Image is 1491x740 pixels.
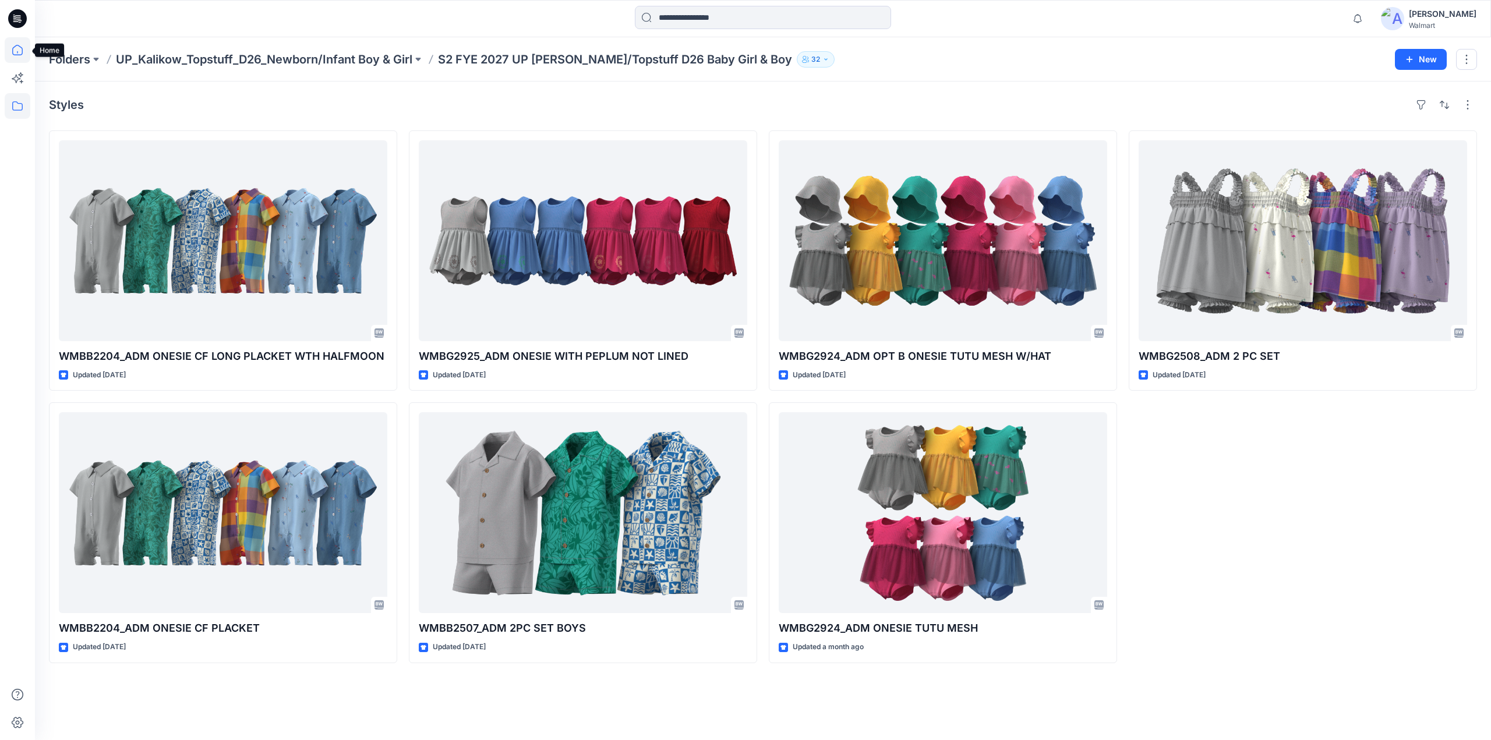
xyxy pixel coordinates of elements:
[116,51,412,68] a: UP_Kalikow_Topstuff_D26_Newborn/Infant Boy & Girl
[1139,348,1467,364] p: WMBG2508_ADM 2 PC SET
[49,51,90,68] a: Folders
[433,641,486,653] p: Updated [DATE]
[419,620,747,636] p: WMBB2507_ADM 2PC SET BOYS
[419,140,747,341] a: WMBG2925_ADM ONESIE WITH PEPLUM NOT LINED
[779,140,1107,341] a: WMBG2924_ADM OPT B ONESIE TUTU MESH W/HAT
[433,369,486,381] p: Updated [DATE]
[1139,140,1467,341] a: WMBG2508_ADM 2 PC SET
[419,412,747,613] a: WMBB2507_ADM 2PC SET BOYS
[1395,49,1447,70] button: New
[793,369,846,381] p: Updated [DATE]
[59,348,387,364] p: WMBB2204_ADM ONESIE CF LONG PLACKET WTH HALFMOON
[59,140,387,341] a: WMBB2204_ADM ONESIE CF LONG PLACKET WTH HALFMOON
[419,348,747,364] p: WMBG2925_ADM ONESIE WITH PEPLUM NOT LINED
[59,412,387,613] a: WMBB2204_ADM ONESIE CF PLACKET
[73,641,126,653] p: Updated [DATE]
[59,620,387,636] p: WMBB2204_ADM ONESIE CF PLACKET
[49,98,84,112] h4: Styles
[1153,369,1206,381] p: Updated [DATE]
[1409,21,1476,30] div: Walmart
[1381,7,1404,30] img: avatar
[779,412,1107,613] a: WMBG2924_ADM ONESIE TUTU MESH
[793,641,864,653] p: Updated a month ago
[438,51,792,68] p: S2 FYE 2027 UP [PERSON_NAME]/Topstuff D26 Baby Girl & Boy
[1409,7,1476,21] div: [PERSON_NAME]
[797,51,835,68] button: 32
[779,348,1107,364] p: WMBG2924_ADM OPT B ONESIE TUTU MESH W/HAT
[73,369,126,381] p: Updated [DATE]
[811,53,820,66] p: 32
[779,620,1107,636] p: WMBG2924_ADM ONESIE TUTU MESH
